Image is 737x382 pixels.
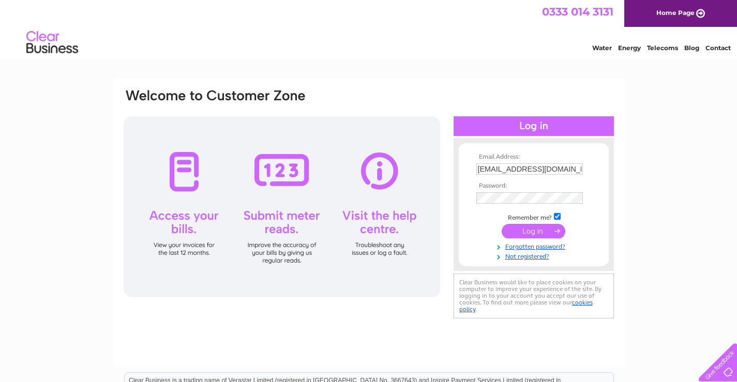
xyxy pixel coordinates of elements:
th: Password: [474,182,594,190]
a: Forgotten password? [476,241,594,251]
a: Water [592,44,612,52]
a: Telecoms [647,44,678,52]
td: Remember me? [474,211,594,222]
img: logo.png [26,27,79,58]
th: Email Address: [474,154,594,161]
div: Clear Business would like to place cookies on your computer to improve your experience of the sit... [454,273,614,318]
input: Submit [502,224,565,238]
div: Clear Business is a trading name of Verastar Limited (registered in [GEOGRAPHIC_DATA] No. 3667643... [125,6,613,50]
a: Not registered? [476,251,594,261]
a: cookies policy [459,299,593,313]
a: Contact [705,44,731,52]
a: Blog [684,44,699,52]
a: 0333 014 3131 [542,5,613,18]
a: Energy [618,44,641,52]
